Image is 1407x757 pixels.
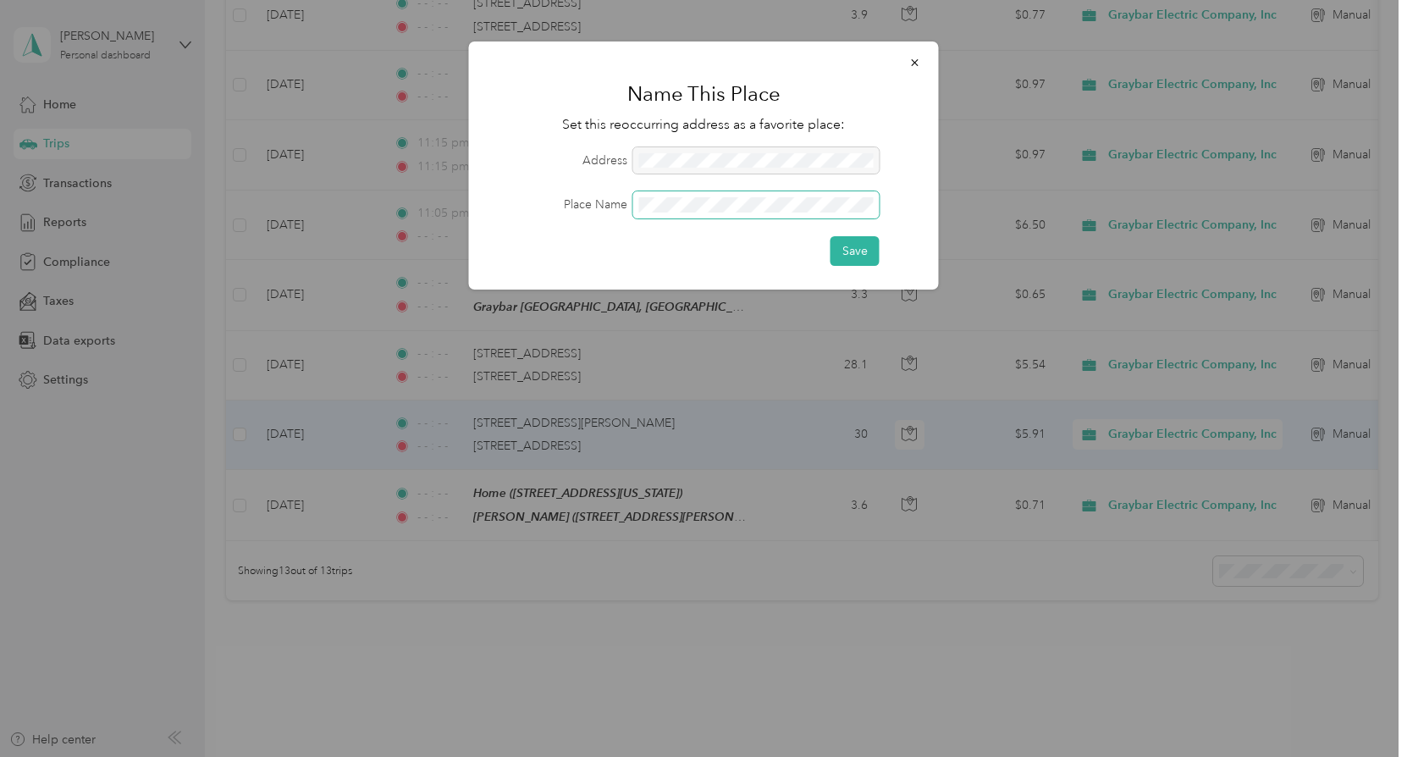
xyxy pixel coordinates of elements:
[493,114,915,135] p: Set this reoccurring address as a favorite place:
[493,74,915,114] h1: Name This Place
[1312,662,1407,757] iframe: Everlance-gr Chat Button Frame
[493,152,627,169] label: Address
[493,196,627,213] label: Place Name
[830,236,880,266] button: Save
